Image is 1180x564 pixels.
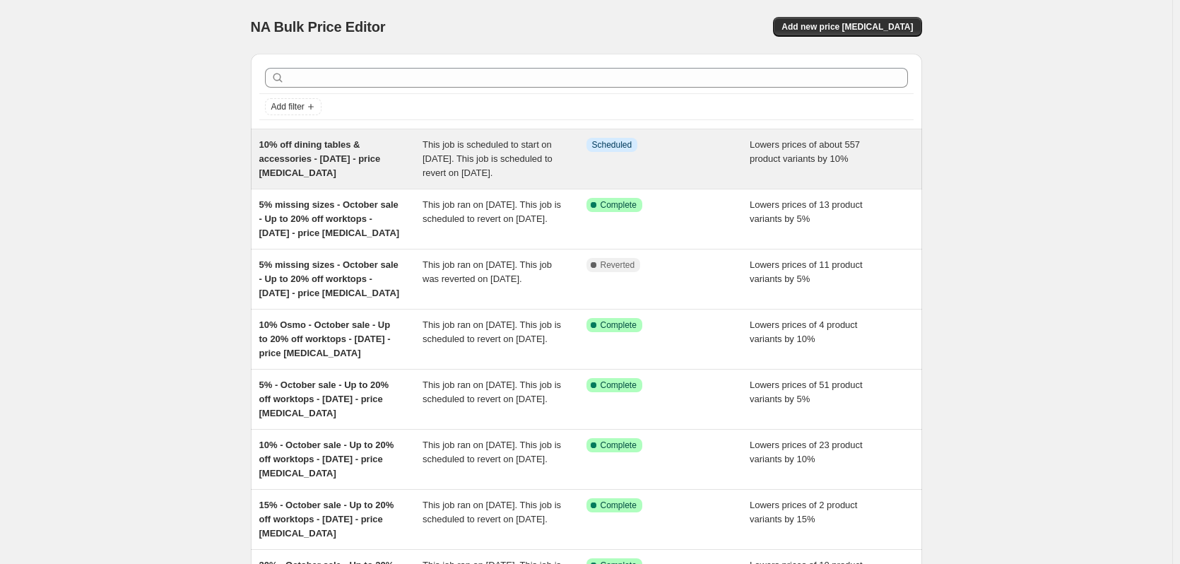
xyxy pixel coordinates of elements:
[423,139,553,178] span: This job is scheduled to start on [DATE]. This job is scheduled to revert on [DATE].
[773,17,921,37] button: Add new price [MEDICAL_DATA]
[423,319,561,344] span: This job ran on [DATE]. This job is scheduled to revert on [DATE].
[259,199,400,238] span: 5% missing sizes - October sale - Up to 20% off worktops - [DATE] - price [MEDICAL_DATA]
[781,21,913,33] span: Add new price [MEDICAL_DATA]
[265,98,321,115] button: Add filter
[750,440,863,464] span: Lowers prices of 23 product variants by 10%
[259,440,394,478] span: 10% - October sale - Up to 20% off worktops - [DATE] - price [MEDICAL_DATA]
[601,199,637,211] span: Complete
[601,440,637,451] span: Complete
[423,199,561,224] span: This job ran on [DATE]. This job is scheduled to revert on [DATE].
[601,380,637,391] span: Complete
[423,380,561,404] span: This job ran on [DATE]. This job is scheduled to revert on [DATE].
[259,139,381,178] span: 10% off dining tables & accessories - [DATE] - price [MEDICAL_DATA]
[750,319,857,344] span: Lowers prices of 4 product variants by 10%
[592,139,632,151] span: Scheduled
[750,139,860,164] span: Lowers prices of about 557 product variants by 10%
[423,440,561,464] span: This job ran on [DATE]. This job is scheduled to revert on [DATE].
[259,259,400,298] span: 5% missing sizes - October sale - Up to 20% off worktops - [DATE] - price [MEDICAL_DATA]
[750,380,863,404] span: Lowers prices of 51 product variants by 5%
[750,259,863,284] span: Lowers prices of 11 product variants by 5%
[271,101,305,112] span: Add filter
[251,19,386,35] span: NA Bulk Price Editor
[423,259,552,284] span: This job ran on [DATE]. This job was reverted on [DATE].
[259,500,394,539] span: 15% - October sale - Up to 20% off worktops - [DATE] - price [MEDICAL_DATA]
[423,500,561,524] span: This job ran on [DATE]. This job is scheduled to revert on [DATE].
[601,500,637,511] span: Complete
[601,259,635,271] span: Reverted
[601,319,637,331] span: Complete
[259,319,391,358] span: 10% Osmo - October sale - Up to 20% off worktops - [DATE] - price [MEDICAL_DATA]
[750,500,857,524] span: Lowers prices of 2 product variants by 15%
[259,380,389,418] span: 5% - October sale - Up to 20% off worktops - [DATE] - price [MEDICAL_DATA]
[750,199,863,224] span: Lowers prices of 13 product variants by 5%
